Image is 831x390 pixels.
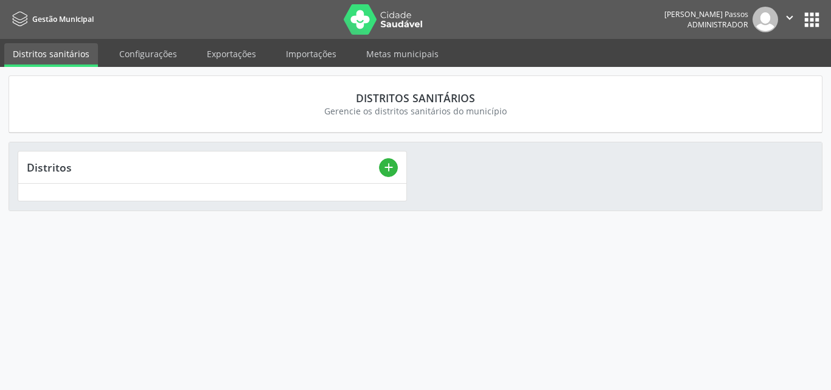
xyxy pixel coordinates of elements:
[358,43,447,64] a: Metas municipais
[111,43,186,64] a: Configurações
[379,158,398,177] button: add
[778,7,801,32] button: 
[277,43,345,64] a: Importações
[4,43,98,67] a: Distritos sanitários
[664,9,748,19] div: [PERSON_NAME] Passos
[382,161,395,174] i: add
[27,161,379,174] div: Distritos
[9,9,94,29] a: Gestão Municipal
[32,14,94,24] span: Gestão Municipal
[801,9,822,30] button: apps
[26,105,805,117] div: Gerencie os distritos sanitários do município
[753,7,778,32] img: img
[26,91,805,105] div: Distritos sanitários
[783,11,796,24] i: 
[687,19,748,30] span: Administrador
[198,43,265,64] a: Exportações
